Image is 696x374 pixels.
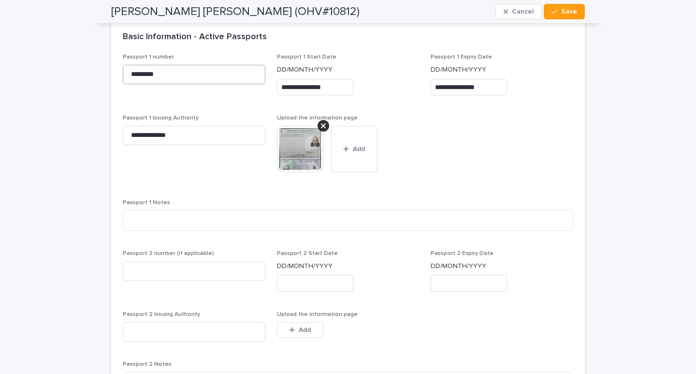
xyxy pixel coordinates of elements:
button: Save [544,4,585,19]
span: Passport 1 Notes [123,200,170,206]
p: DD/MONTH/YYYY [431,261,573,271]
span: Add [299,327,311,333]
span: Add [353,146,365,152]
span: Passport 1 Start Date [277,54,336,60]
span: Passport 1 Issuing Authority [123,115,199,121]
span: Passport 1 Expiry Date [431,54,492,60]
span: Passport 2 Issuing Authority [123,312,200,317]
span: Cancel [512,8,534,15]
span: Passport 2 Start Date [277,251,338,256]
span: Passport 2 Notes [123,361,172,367]
span: Upload the information page [277,115,358,121]
span: Passport 1 number [123,54,174,60]
span: Passport 2 number (if applicable) [123,251,214,256]
p: DD/MONTH/YYYY [277,65,420,75]
span: Upload the information page [277,312,358,317]
h2: Basic Information - Active Passports [123,32,267,43]
button: Add [277,322,323,338]
button: Add [331,126,377,172]
button: Cancel [495,4,542,19]
span: Save [561,8,577,15]
span: Passport 2 Expiry Date [431,251,493,256]
p: DD/MONTH/YYYY [431,65,573,75]
h2: [PERSON_NAME] [PERSON_NAME] (OHV#10812) [111,5,360,19]
p: DD/MONTH/YYYY [277,261,420,271]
